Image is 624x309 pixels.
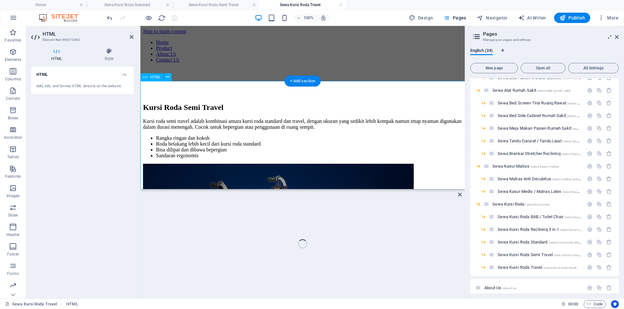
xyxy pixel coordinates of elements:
span: 00 00 [568,300,578,308]
button: Click here to leave preview mode and continue editing [145,14,152,22]
span: Design [409,15,433,21]
div: About Us/about-us [482,286,584,290]
h6: Session time [561,300,578,308]
div: Sewa Kasur Medis / Matras Latex/sewa-kasur-medis-matras-latex [496,189,584,194]
p: Features [5,174,21,179]
div: Duplicate [596,239,602,245]
div: Sewa Kursi Roda BAB / Toilet Chair/sewa-kursi-roda-bab-toilet-chair [496,215,584,219]
div: + Add section [285,76,321,87]
div: Settings [587,100,592,106]
div: Remove [606,163,612,169]
div: Remove [606,88,612,93]
div: Remove [606,189,612,194]
div: Settings [587,138,592,144]
p: Elements [5,57,21,62]
div: Design (Ctrl+Alt+Y) [406,13,436,23]
span: /sewa-bed-screen-tirai-ruang-rawat [567,101,618,105]
p: Favorites [5,38,21,43]
span: Open all [524,66,563,70]
p: Header [6,232,19,237]
p: Forms [7,271,19,276]
div: Settings [587,151,592,156]
p: Content [6,96,20,101]
span: AI Writer [518,15,546,21]
h2: HTML [43,31,134,37]
div: Duplicate [596,285,602,291]
span: /sewa-tandu-darurat-tandu-lipat [562,139,609,143]
div: Remove [606,252,612,257]
span: Sewa Kursi Roda Standard [498,240,587,244]
div: Remove [606,227,612,232]
div: Duplicate [596,125,602,131]
span: Click to open page [498,265,576,270]
div: Sewa Meja Makan Pasien Rumah Sakit/sewa-meja-makan-pasien-rumah-sakit [496,126,584,130]
div: Settings [587,176,592,182]
button: 100% [294,14,317,22]
div: Duplicate [596,151,602,156]
div: Remove [606,125,612,131]
div: Settings [587,125,592,131]
span: /sewa-alat-rumah-sakit [537,89,570,92]
h6: 100% [304,14,314,22]
div: Duplicate [596,163,602,169]
button: Design [406,13,436,23]
span: /sewa-brankar-stretcher-reclining [561,152,610,156]
div: Settings [587,88,592,93]
div: Sewa Kursi Roda Semi Travel/sewa-kursi-roda-semi-travel [496,253,584,257]
div: Sewa Bed Screen Tirai Ruang Rawat/sewa-bed-screen-tirai-ruang-rawat [496,101,584,105]
a: Skip to main content [3,3,46,8]
div: Duplicate [596,201,602,207]
i: Undo: Change pages (Ctrl+Z) [106,14,113,22]
div: Sewa Kursi Roda Travel/sewa-kursi-roda-travel [496,265,584,269]
span: HTML [150,75,161,79]
div: Duplicate [596,189,602,194]
span: /sewa-kursi-roda-semi-travel [553,253,595,257]
p: Boxes [8,115,19,121]
i: Reload page [158,14,165,22]
div: Sewa Brankar Stretcher Reclining/sewa-brankar-stretcher-reclining [496,151,584,156]
div: Sewa Kursi Roda/sewa-kursi-roda [490,202,584,206]
button: AI Writer [515,13,549,23]
span: Click to open page [498,138,609,143]
h3: Manage your pages and settings [483,37,606,43]
span: Pages [443,15,466,21]
span: Sewa Kasur Medis / Matras Latex [498,189,609,194]
span: /sewa-bed-side-cabinet-rumah-sakit [567,114,620,118]
div: Remove [606,265,612,270]
div: Remove [606,176,612,182]
div: Remove [606,113,612,118]
div: Sewa Kursi Roda Standard/sewa-kursi-roda-standard [496,240,584,244]
span: Click to open page [492,202,550,207]
div: Sewa Kursi Roda Reclining 3 in 1/sewa-kursi-roda-reclining-3-in-1 [496,227,584,232]
h4: Sewa Kursi Roda Semi Travel [173,1,259,8]
nav: breadcrumb [66,300,78,308]
button: New page [470,63,518,73]
button: reload [158,14,165,22]
i: On resize automatically adjust zoom level to fit chosen device. [320,15,326,21]
p: Images [6,193,20,198]
button: Usercentrics [611,300,619,308]
span: /sewa-kasur-medis-matras-latex [562,190,609,194]
span: /sewa-kursi-roda-standard [548,241,587,244]
div: Settings [587,214,592,220]
p: Marketing [4,291,22,296]
div: Duplicate [596,265,602,270]
h4: Sewa Kursi Roda Standard [86,1,173,8]
p: Accordion [4,135,22,140]
span: Navigator [477,15,508,21]
span: Publish [559,15,585,21]
h4: HTML [31,48,84,62]
span: English (24) [470,47,493,56]
span: /about-us [502,286,516,290]
button: undo [106,14,113,22]
div: Add, edit, and format HTML directly on the website. [36,84,128,89]
span: Sewa Kursi Roda Semi Travel [498,252,595,257]
div: Settings [587,163,592,169]
div: Language Tabs [470,48,619,60]
span: Code [587,300,603,308]
p: Columns [5,77,21,82]
div: Duplicate [596,227,602,232]
span: Click to select. Double-click to edit [66,300,78,308]
div: Sewa Bed Side Cabinet Rumah Sakit/sewa-bed-side-cabinet-rumah-sakit [496,113,584,118]
div: Remove [606,239,612,245]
